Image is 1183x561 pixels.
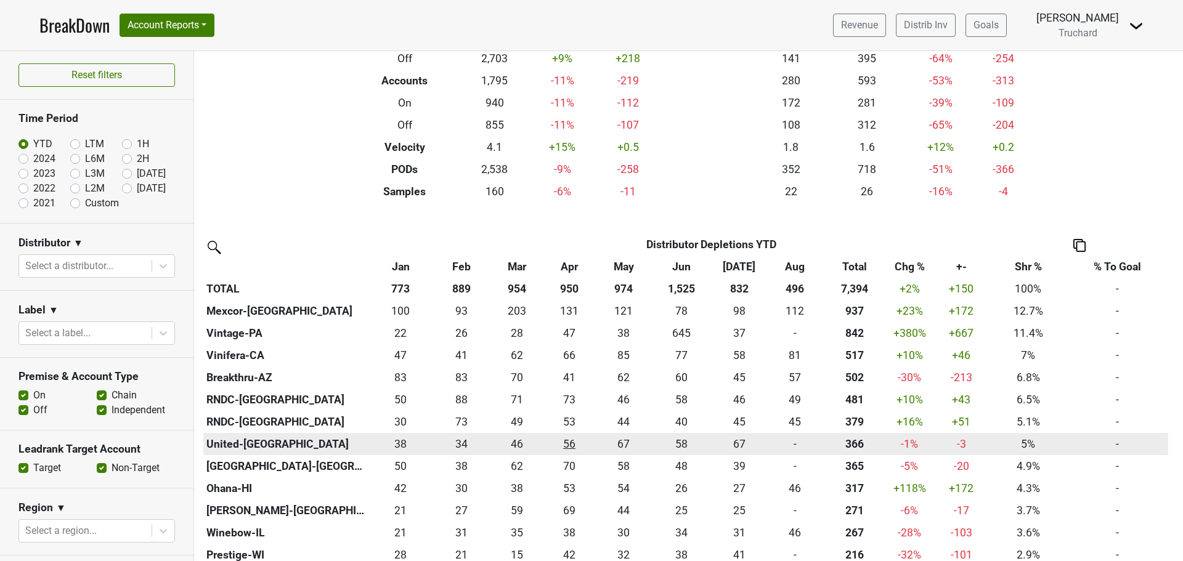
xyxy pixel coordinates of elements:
[433,300,491,322] td: 92.62
[463,114,527,136] td: 855
[768,366,822,389] td: 57.165
[598,436,649,452] div: 67
[433,233,990,256] th: Distributor Depletions YTD
[595,411,652,433] td: 43.5
[652,366,710,389] td: 60.419
[203,389,368,411] th: RNDC-[GEOGRAPHIC_DATA]
[18,370,175,383] h3: Premise & Account Type
[887,300,932,322] td: +23 %
[203,455,368,477] th: [GEOGRAPHIC_DATA]-[GEOGRAPHIC_DATA]
[1067,344,1168,366] td: -
[490,278,543,300] th: 954
[822,433,887,455] th: 366.310
[905,47,977,70] td: -64 %
[1067,256,1168,278] th: % To Goal: activate to sort column ascending
[905,70,977,92] td: -53 %
[595,366,652,389] td: 61.584
[33,137,52,151] label: YTD
[990,300,1067,322] td: 12.7%
[372,392,430,408] div: 50
[112,461,160,475] label: Non-Target
[433,278,491,300] th: 889
[1067,455,1168,477] td: -
[372,414,430,430] div: 30
[713,369,765,385] div: 45
[887,455,932,477] td: -5 %
[85,151,105,166] label: L6M
[768,389,822,411] td: 48.583
[1067,278,1168,300] td: -
[771,414,819,430] div: 45
[771,303,819,319] div: 112
[1059,27,1097,39] span: Truchard
[822,389,887,411] th: 480.531
[203,278,368,300] th: TOTAL
[112,388,137,403] label: Chain
[372,458,430,474] div: 50
[433,322,491,344] td: 25.67
[822,322,887,344] th: 842.390
[1073,239,1086,252] img: Copy to clipboard
[595,322,652,344] td: 37.59
[85,196,119,211] label: Custom
[829,47,905,70] td: 395
[935,392,987,408] div: +43
[1067,322,1168,344] td: -
[112,403,165,418] label: Independent
[887,322,932,344] td: +380 %
[527,136,598,158] td: +15 %
[977,180,1031,203] td: -4
[368,389,433,411] td: 49.7
[368,455,433,477] td: 50
[768,411,822,433] td: 45.083
[347,158,463,180] th: PODs
[652,278,710,300] th: 1,525
[490,322,543,344] td: 28.24
[33,196,55,211] label: 2021
[656,303,707,319] div: 78
[547,392,591,408] div: 73
[203,411,368,433] th: RNDC-[GEOGRAPHIC_DATA]
[833,14,886,37] a: Revenue
[935,303,987,319] div: +172
[547,369,591,385] div: 41
[598,92,658,114] td: -112
[896,14,956,37] a: Distrib Inv
[977,158,1031,180] td: -366
[753,180,829,203] td: 22
[598,180,658,203] td: -11
[347,47,463,70] th: Off
[347,180,463,203] th: Samples
[713,392,765,408] div: 46
[543,411,595,433] td: 53.417
[990,411,1067,433] td: 5.1%
[547,347,591,363] div: 66
[598,325,649,341] div: 38
[710,300,768,322] td: 97.99
[203,236,223,256] img: filter
[33,403,47,418] label: Off
[825,369,884,385] div: 502
[543,455,595,477] td: 70
[433,433,491,455] td: 34
[433,411,491,433] td: 72.8
[710,344,768,366] td: 58.083
[463,92,527,114] td: 940
[829,92,905,114] td: 281
[372,325,430,341] div: 22
[652,411,710,433] td: 40.333
[977,92,1031,114] td: -109
[652,256,710,278] th: Jun: activate to sort column ascending
[656,347,707,363] div: 77
[433,389,491,411] td: 88.2
[1067,389,1168,411] td: -
[652,389,710,411] td: 57.666
[494,369,541,385] div: 70
[137,181,166,196] label: [DATE]
[768,455,822,477] td: 0
[368,344,433,366] td: 47
[595,389,652,411] td: 46.082
[18,443,175,456] h3: Leadrank Target Account
[543,300,595,322] td: 131.42
[652,322,710,344] td: 645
